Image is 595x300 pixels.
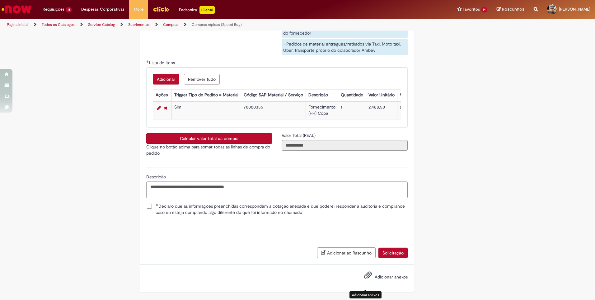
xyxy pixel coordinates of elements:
[81,6,124,12] span: Despesas Corporativas
[282,39,408,55] div: - Pedidos de material entregues/retirados via Taxi, Moto taxi, Uber, transporte próprio do colabo...
[375,274,408,280] span: Adicionar anexos
[163,22,178,27] a: Compras
[366,102,397,119] td: 2.488,50
[1,3,33,16] img: ServiceNow
[42,22,75,27] a: Todos os Catálogos
[362,269,373,284] button: Adicionar anexos
[241,102,306,119] td: 70000355
[338,90,366,101] th: Quantidade
[146,181,408,198] textarea: Descrição
[366,90,397,101] th: Valor Unitário
[162,104,169,112] a: Remover linha 1
[349,291,382,298] div: Adicionar anexos
[282,132,317,138] label: Somente leitura - Valor Total (REAL)
[156,104,162,112] a: Editar Linha 1
[128,22,150,27] a: Suprimentos
[5,19,392,31] ul: Trilhas de página
[463,6,480,12] span: Favoritos
[156,204,158,206] span: Obrigatório Preenchido
[241,90,306,101] th: Código SAP Material / Serviço
[171,102,241,119] td: Sim
[338,102,366,119] td: 1
[146,174,167,180] span: Descrição
[149,60,176,65] span: Lista de Itens
[282,140,408,151] input: Valor Total (REAL)
[378,248,408,258] button: Solicitação
[146,144,272,156] p: Clique no botão acima para somar todas as linhas de compra do pedido.
[192,22,242,27] a: Compras rápidas (Speed Buy)
[481,7,487,12] span: 14
[306,90,338,101] th: Descrição
[156,203,408,215] span: Declaro que as informações preenchidas correspondem a cotação anexada e que poderei responder a a...
[171,90,241,101] th: Trigger Tipo de Pedido = Material
[497,7,524,12] a: Rascunhos
[153,74,179,85] button: Add a row for Lista de Itens
[7,22,28,27] a: Página inicial
[43,6,64,12] span: Requisições
[179,6,215,14] div: Padroniza
[397,102,437,119] td: 2.488,50
[134,6,143,12] span: More
[146,133,272,144] button: Calcular valor total da compra
[559,7,590,12] span: [PERSON_NAME]
[153,4,170,14] img: click_logo_yellow_360x200.png
[317,247,376,258] button: Adicionar ao Rascunho
[146,60,149,63] span: Obrigatório Preenchido
[153,90,171,101] th: Ações
[184,74,220,85] button: Remove all rows for Lista de Itens
[199,6,215,14] p: +GenAi
[66,7,72,12] span: 18
[306,102,338,119] td: Fornecimento (HH) Copa
[502,6,524,12] span: Rascunhos
[88,22,115,27] a: Service Catalog
[397,90,437,101] th: Valor Total Moeda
